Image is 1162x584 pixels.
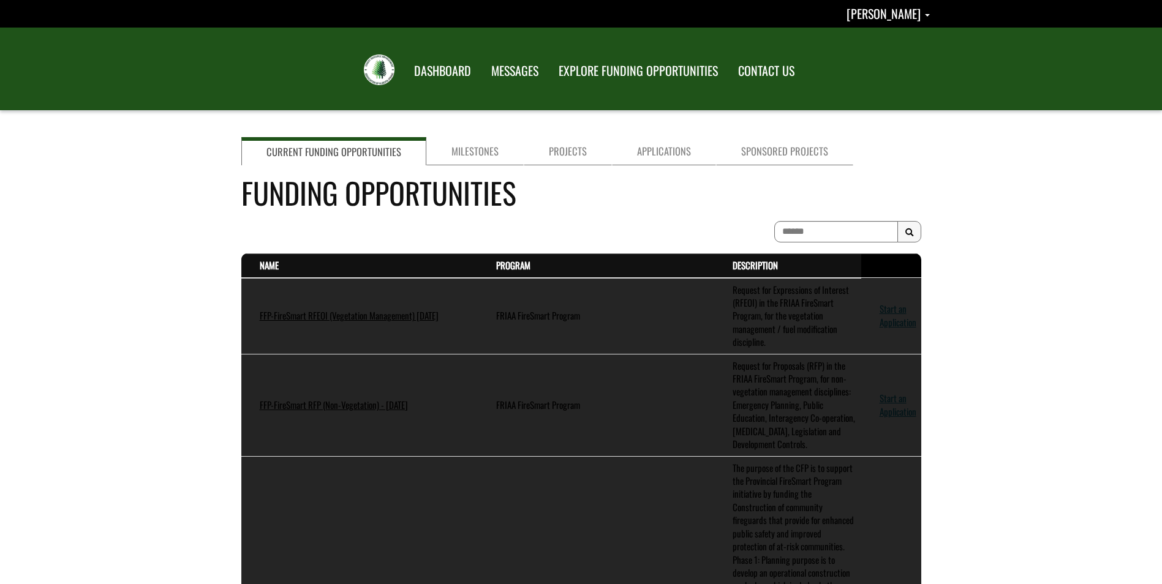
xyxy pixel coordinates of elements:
td: Request for Proposals (RFP) in the FRIAA FireSmart Program, for non-vegetation management discipl... [714,354,861,456]
td: FFP-FireSmart RFP (Non-Vegetation) - July 2025 [241,354,478,456]
td: FRIAA FireSmart Program [478,278,714,354]
a: CONTACT US [729,56,804,86]
nav: Main Navigation [403,52,804,86]
td: FRIAA FireSmart Program [478,354,714,456]
a: Description [733,258,778,272]
a: Jeff MacKay [847,4,930,23]
h4: Funding Opportunities [241,171,921,214]
button: Search Results [897,221,921,243]
a: FFP-FireSmart RFEOI (Vegetation Management) [DATE] [260,309,439,322]
td: Request for Expressions of Interest (RFEOI) in the FRIAA FireSmart Program, for the vegetation ma... [714,278,861,354]
a: Applications [612,137,716,165]
span: [PERSON_NAME] [847,4,921,23]
td: FFP-FireSmart RFEOI (Vegetation Management) July 2025 [241,278,478,354]
a: Current Funding Opportunities [241,137,426,165]
a: Milestones [426,137,524,165]
a: Start an Application [880,391,916,417]
a: Program [496,258,530,272]
a: Name [260,258,279,272]
a: Start an Application [880,302,916,328]
a: EXPLORE FUNDING OPPORTUNITIES [549,56,727,86]
img: FRIAA Submissions Portal [364,54,394,85]
a: FFP-FireSmart RFP (Non-Vegetation) - [DATE] [260,398,408,411]
a: DASHBOARD [405,56,480,86]
a: Sponsored Projects [716,137,853,165]
a: MESSAGES [482,56,548,86]
a: Projects [524,137,612,165]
